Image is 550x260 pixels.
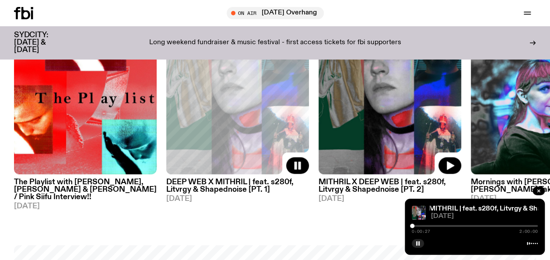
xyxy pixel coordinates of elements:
span: [DATE] [431,213,538,220]
h3: The Playlist with [PERSON_NAME], [PERSON_NAME] & [PERSON_NAME] / Pink Siifu Interview!! [14,179,157,201]
h3: DEEP WEB X MITHRIL | feat. s280f, Litvrgy & Shapednoise [PT. 1] [166,179,309,193]
span: [DATE] [14,203,157,210]
span: [DATE] [319,195,461,203]
span: 0:00:27 [412,229,430,234]
a: MITHRIL X DEEP WEB | feat. s280f, Litvrgy & Shapednoise [PT. 2][DATE] [319,174,461,203]
span: 2:00:00 [519,229,538,234]
button: On Air[DATE] Overhang [227,7,324,19]
h3: MITHRIL X DEEP WEB | feat. s280f, Litvrgy & Shapednoise [PT. 2] [319,179,461,193]
h3: SYDCITY: [DATE] & [DATE] [14,32,70,54]
span: [DATE] [166,195,309,203]
a: DEEP WEB X MITHRIL | feat. s280f, Litvrgy & Shapednoise [PT. 1][DATE] [166,174,309,203]
a: The Playlist with [PERSON_NAME], [PERSON_NAME] & [PERSON_NAME] / Pink Siifu Interview!![DATE] [14,174,157,210]
p: Long weekend fundraiser & music festival - first access tickets for fbi supporters [149,39,401,47]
